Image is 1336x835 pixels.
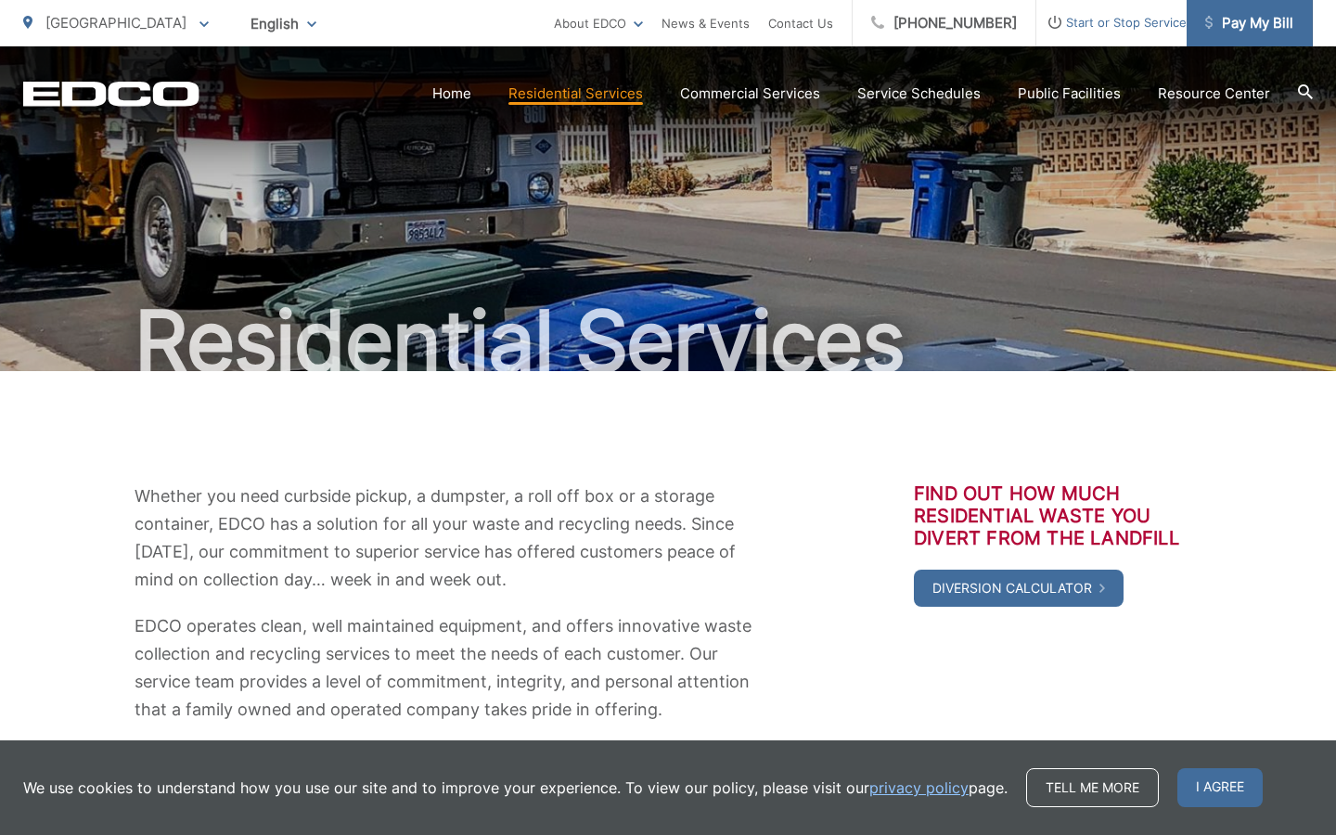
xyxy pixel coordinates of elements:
a: About EDCO [554,12,643,34]
h1: Residential Services [23,295,1313,388]
a: Resource Center [1158,83,1270,105]
a: Diversion Calculator [914,570,1124,607]
a: Commercial Services [680,83,820,105]
p: Whether you need curbside pickup, a dumpster, a roll off box or a storage container, EDCO has a s... [135,482,756,594]
span: English [237,7,330,40]
a: Home [432,83,471,105]
span: Pay My Bill [1205,12,1293,34]
a: Residential Services [508,83,643,105]
h3: Find out how much residential waste you divert from the landfill [914,482,1201,549]
a: Tell me more [1026,768,1159,807]
a: Contact Us [768,12,833,34]
a: privacy policy [869,777,969,799]
a: EDCD logo. Return to the homepage. [23,81,199,107]
a: Public Facilities [1018,83,1121,105]
p: EDCO operates clean, well maintained equipment, and offers innovative waste collection and recycl... [135,612,756,724]
span: [GEOGRAPHIC_DATA] [45,14,186,32]
p: We use cookies to understand how you use our site and to improve your experience. To view our pol... [23,777,1008,799]
a: Service Schedules [857,83,981,105]
span: I agree [1177,768,1263,807]
a: News & Events [662,12,750,34]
